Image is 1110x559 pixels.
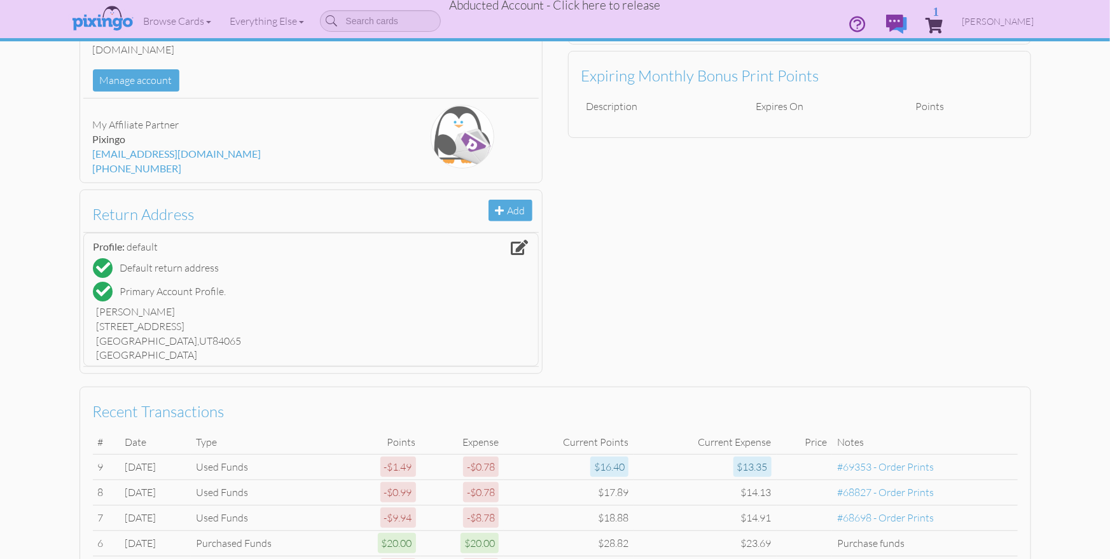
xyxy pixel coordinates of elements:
[120,261,219,275] div: Default return address
[94,240,125,252] span: Profile:
[933,5,940,17] span: 1
[191,531,338,556] td: Purchased Funds
[97,334,525,349] div: [GEOGRAPHIC_DATA], 84065
[93,132,377,147] div: Pixingo
[380,507,416,528] span: -$9.94
[338,430,420,455] td: Points
[581,94,751,119] td: Description
[93,69,179,92] button: Manage account
[125,536,185,551] div: [DATE]
[741,511,772,524] span: $14.91
[581,67,1008,84] h3: Expiring Monthly Bonus Print Points
[463,482,499,502] span: -$0.78
[125,460,185,474] div: [DATE]
[590,457,628,477] span: $16.40
[191,455,338,480] td: Used Funds
[741,537,772,549] span: $23.69
[926,5,943,43] a: 1
[191,430,338,455] td: Type
[837,460,1013,474] div: #69353 - Order Prints
[598,511,628,524] span: $18.88
[598,486,628,499] span: $17.89
[431,105,494,169] img: pixingo-penguin.png
[93,506,120,531] td: 7
[837,485,1013,500] div: #68827 - Order Prints
[910,94,1017,119] td: Points
[134,5,221,37] a: Browse Cards
[93,531,120,556] td: 6
[97,305,525,319] div: [PERSON_NAME]
[837,536,1013,551] div: Purchase funds
[125,485,185,500] div: [DATE]
[221,5,314,37] a: Everything Else
[93,206,520,223] h3: Return Address
[751,94,911,119] td: Expires On
[421,430,504,455] td: Expense
[97,348,525,362] div: [GEOGRAPHIC_DATA]
[837,511,1013,525] div: #68698 - Order Prints
[463,457,499,477] span: -$0.78
[93,455,120,480] td: 9
[380,457,416,477] span: -$1.49
[463,507,499,528] span: -$8.78
[777,430,832,455] td: Price
[598,537,628,549] span: $28.82
[733,457,772,477] span: $13.35
[127,240,158,253] span: default
[93,118,377,132] div: My Affiliate Partner
[93,162,377,176] div: [PHONE_NUMBER]
[953,5,1044,38] a: [PERSON_NAME]
[93,147,377,162] div: [EMAIL_ADDRESS][DOMAIN_NAME]
[120,430,190,455] td: Date
[741,486,772,499] span: $14.13
[191,506,338,531] td: Used Funds
[832,430,1018,455] td: Notes
[191,480,338,506] td: Used Funds
[200,335,213,347] span: UT
[93,480,120,506] td: 8
[69,3,136,35] img: pixingo logo
[97,319,525,334] div: [STREET_ADDRESS]
[461,533,499,553] span: $20.00
[504,430,634,455] td: Current Points
[886,15,907,34] img: comments.svg
[378,533,416,553] span: $20.00
[93,403,1008,420] h3: Recent Transactions
[125,511,185,525] div: [DATE]
[962,16,1034,27] span: [PERSON_NAME]
[380,482,416,502] span: -$0.99
[120,284,226,299] div: Primary Account Profile.
[93,430,120,455] td: #
[320,10,441,32] input: Search cards
[634,430,777,455] td: Current Expense
[489,200,532,222] button: Add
